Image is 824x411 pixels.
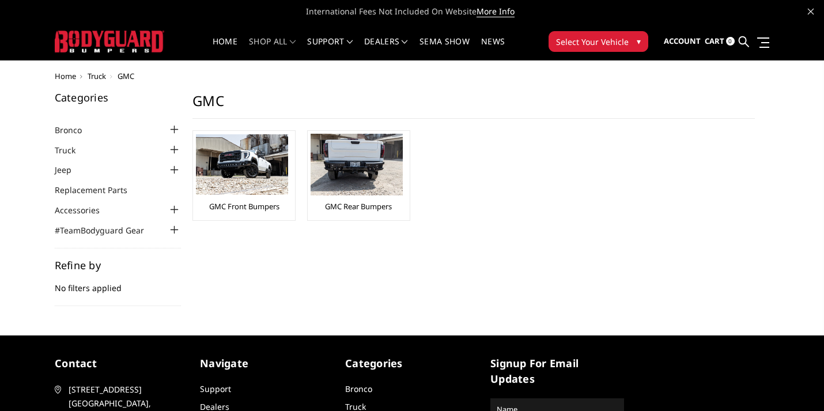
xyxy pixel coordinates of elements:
[419,37,470,60] a: SEMA Show
[664,26,701,57] a: Account
[55,92,182,103] h5: Categories
[490,356,624,387] h5: signup for email updates
[118,71,134,81] span: GMC
[249,37,296,60] a: shop all
[209,201,279,212] a: GMC Front Bumpers
[55,260,182,270] h5: Refine by
[556,36,629,48] span: Select Your Vehicle
[705,26,735,57] a: Cart 0
[200,383,231,394] a: Support
[325,201,392,212] a: GMC Rear Bumpers
[705,36,724,46] span: Cart
[55,260,182,306] div: No filters applied
[664,36,701,46] span: Account
[55,124,96,136] a: Bronco
[213,37,237,60] a: Home
[481,37,505,60] a: News
[726,37,735,46] span: 0
[55,356,188,371] h5: contact
[364,37,408,60] a: Dealers
[55,144,90,156] a: Truck
[55,71,76,81] a: Home
[637,35,641,47] span: ▾
[345,383,372,394] a: Bronco
[549,31,648,52] button: Select Your Vehicle
[55,224,158,236] a: #TeamBodyguard Gear
[192,92,755,119] h1: GMC
[307,37,353,60] a: Support
[55,164,86,176] a: Jeep
[200,356,334,371] h5: Navigate
[55,184,142,196] a: Replacement Parts
[88,71,106,81] a: Truck
[477,6,515,17] a: More Info
[55,204,114,216] a: Accessories
[345,356,479,371] h5: Categories
[55,31,164,52] img: BODYGUARD BUMPERS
